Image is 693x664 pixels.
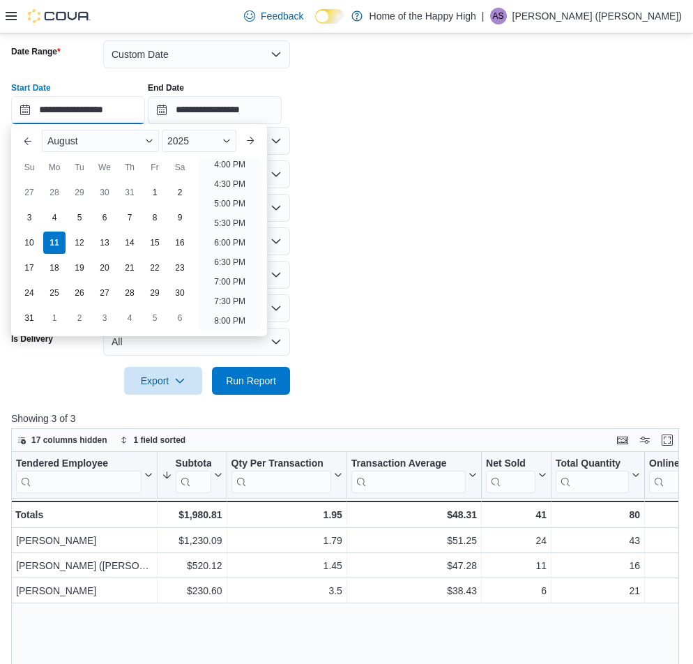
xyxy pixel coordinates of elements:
[351,532,477,549] div: $51.25
[16,457,142,492] div: Tendered Employee
[169,206,191,229] div: day-9
[176,457,211,492] div: Subtotal
[162,532,222,549] div: $1,230.09
[11,96,145,124] input: Press the down key to enter a popover containing a calendar. Press the escape key to close the po...
[231,506,342,523] div: 1.95
[103,40,290,68] button: Custom Date
[208,273,251,290] li: 7:00 PM
[144,181,166,204] div: day-1
[93,206,116,229] div: day-6
[351,457,477,492] button: Transaction Average
[119,307,141,329] div: day-4
[17,180,192,331] div: August, 2025
[68,206,91,229] div: day-5
[93,181,116,204] div: day-30
[208,156,251,173] li: 4:00 PM
[144,257,166,279] div: day-22
[486,457,535,470] div: Net Sold
[167,135,189,146] span: 2025
[43,156,66,179] div: Mo
[144,206,166,229] div: day-8
[208,293,251,310] li: 7:30 PM
[16,557,153,574] div: [PERSON_NAME] ([PERSON_NAME])
[144,232,166,254] div: day-15
[18,232,40,254] div: day-10
[198,158,261,331] ul: Time
[93,257,116,279] div: day-20
[169,307,191,329] div: day-6
[43,232,66,254] div: day-11
[119,232,141,254] div: day-14
[93,232,116,254] div: day-13
[486,557,547,574] div: 11
[18,307,40,329] div: day-31
[93,282,116,304] div: day-27
[556,457,640,492] button: Total Quantity
[119,257,141,279] div: day-21
[162,506,222,523] div: $1,980.81
[231,557,342,574] div: 1.45
[12,432,113,448] button: 17 columns hidden
[486,532,547,549] div: 24
[486,582,547,599] div: 6
[68,156,91,179] div: Tu
[351,506,477,523] div: $48.31
[11,46,61,57] label: Date Range
[208,234,251,251] li: 6:00 PM
[31,435,107,446] span: 17 columns hidden
[351,582,477,599] div: $38.43
[43,181,66,204] div: day-28
[119,156,141,179] div: Th
[114,432,192,448] button: 1 field sorted
[68,232,91,254] div: day-12
[148,82,184,93] label: End Date
[169,181,191,204] div: day-2
[659,432,676,448] button: Enter fullscreen
[18,156,40,179] div: Su
[162,557,222,574] div: $520.12
[68,181,91,204] div: day-29
[16,457,153,492] button: Tendered Employee
[68,307,91,329] div: day-2
[482,8,485,24] p: |
[119,206,141,229] div: day-7
[132,367,194,395] span: Export
[231,457,331,470] div: Qty Per Transaction
[212,367,290,395] button: Run Report
[119,181,141,204] div: day-31
[637,432,653,448] button: Display options
[351,457,466,470] div: Transaction Average
[486,457,535,492] div: Net Sold
[18,257,40,279] div: day-17
[42,130,159,152] div: Button. Open the month selector. August is currently selected.
[176,457,211,470] div: Subtotal
[556,582,640,599] div: 21
[208,176,251,193] li: 4:30 PM
[162,130,236,152] div: Button. Open the year selector. 2025 is currently selected.
[169,257,191,279] div: day-23
[208,254,251,271] li: 6:30 PM
[11,412,685,425] p: Showing 3 of 3
[162,582,222,599] div: $230.60
[103,328,290,356] button: All
[271,169,282,180] button: Open list of options
[144,156,166,179] div: Fr
[351,557,477,574] div: $47.28
[231,532,342,549] div: 1.79
[148,96,282,124] input: Press the down key to open a popover containing a calendar.
[17,130,39,152] button: Previous Month
[93,156,116,179] div: We
[486,457,547,492] button: Net Sold
[28,9,91,23] img: Cova
[18,181,40,204] div: day-27
[124,367,202,395] button: Export
[231,582,342,599] div: 3.5
[11,333,53,345] label: Is Delivery
[16,582,153,599] div: [PERSON_NAME]
[43,206,66,229] div: day-4
[119,282,141,304] div: day-28
[226,374,276,388] span: Run Report
[512,8,683,24] p: [PERSON_NAME] ([PERSON_NAME])
[15,506,153,523] div: Totals
[490,8,507,24] div: Amy Sabados (Whittaker)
